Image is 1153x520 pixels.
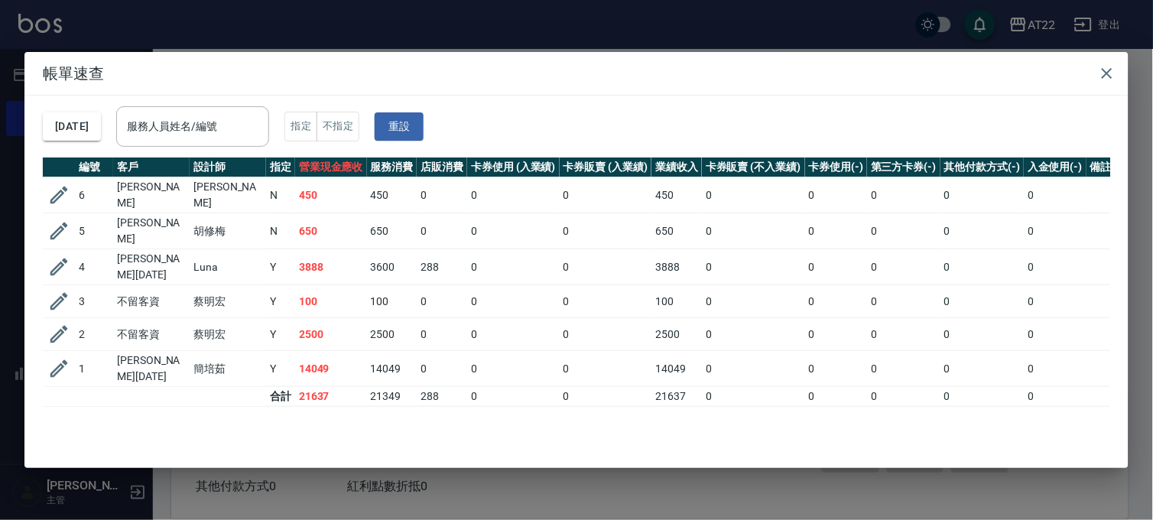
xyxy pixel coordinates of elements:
[867,387,940,407] td: 0
[295,158,367,177] th: 營業現金應收
[702,158,804,177] th: 卡券販賣 (不入業績)
[867,177,940,213] td: 0
[295,249,367,285] td: 3888
[702,318,804,351] td: 0
[417,387,467,407] td: 288
[317,112,359,141] button: 不指定
[560,177,652,213] td: 0
[867,285,940,318] td: 0
[467,158,560,177] th: 卡券使用 (入業績)
[702,351,804,387] td: 0
[417,177,467,213] td: 0
[367,249,417,285] td: 3600
[651,177,702,213] td: 450
[113,318,190,351] td: 不留客資
[266,158,295,177] th: 指定
[560,213,652,249] td: 0
[1024,387,1086,407] td: 0
[651,249,702,285] td: 3888
[190,351,266,387] td: 簡培茹
[266,318,295,351] td: Y
[805,158,868,177] th: 卡券使用(-)
[417,351,467,387] td: 0
[266,387,295,407] td: 合計
[560,318,652,351] td: 0
[467,213,560,249] td: 0
[940,158,1025,177] th: 其他付款方式(-)
[375,112,424,141] button: 重設
[940,351,1025,387] td: 0
[702,213,804,249] td: 0
[651,387,702,407] td: 21637
[702,249,804,285] td: 0
[367,158,417,177] th: 服務消費
[190,285,266,318] td: 蔡明宏
[266,351,295,387] td: Y
[805,177,868,213] td: 0
[75,351,113,387] td: 1
[1024,158,1086,177] th: 入金使用(-)
[295,318,367,351] td: 2500
[1024,249,1086,285] td: 0
[367,351,417,387] td: 14049
[1024,351,1086,387] td: 0
[651,351,702,387] td: 14049
[75,213,113,249] td: 5
[295,351,367,387] td: 14049
[560,249,652,285] td: 0
[190,249,266,285] td: Luna
[805,213,868,249] td: 0
[940,249,1025,285] td: 0
[417,158,467,177] th: 店販消費
[1086,158,1116,177] th: 備註
[24,52,1129,95] h2: 帳單速查
[467,351,560,387] td: 0
[867,158,940,177] th: 第三方卡券(-)
[266,213,295,249] td: N
[190,158,266,177] th: 設計師
[113,351,190,387] td: [PERSON_NAME][DATE]
[75,249,113,285] td: 4
[295,177,367,213] td: 450
[805,351,868,387] td: 0
[266,177,295,213] td: N
[940,318,1025,351] td: 0
[266,285,295,318] td: Y
[284,112,317,141] button: 指定
[367,213,417,249] td: 650
[75,318,113,351] td: 2
[417,318,467,351] td: 0
[651,318,702,351] td: 2500
[651,213,702,249] td: 650
[417,213,467,249] td: 0
[113,158,190,177] th: 客戶
[367,318,417,351] td: 2500
[560,158,652,177] th: 卡券販賣 (入業績)
[417,249,467,285] td: 288
[295,387,367,407] td: 21637
[867,213,940,249] td: 0
[266,249,295,285] td: Y
[190,318,266,351] td: 蔡明宏
[190,213,266,249] td: 胡修梅
[702,285,804,318] td: 0
[940,213,1025,249] td: 0
[940,387,1025,407] td: 0
[417,285,467,318] td: 0
[805,285,868,318] td: 0
[560,351,652,387] td: 0
[651,285,702,318] td: 100
[467,318,560,351] td: 0
[113,285,190,318] td: 不留客資
[367,177,417,213] td: 450
[1024,285,1086,318] td: 0
[190,177,266,213] td: [PERSON_NAME]
[702,177,804,213] td: 0
[940,285,1025,318] td: 0
[805,387,868,407] td: 0
[295,213,367,249] td: 650
[867,249,940,285] td: 0
[367,285,417,318] td: 100
[75,158,113,177] th: 編號
[867,318,940,351] td: 0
